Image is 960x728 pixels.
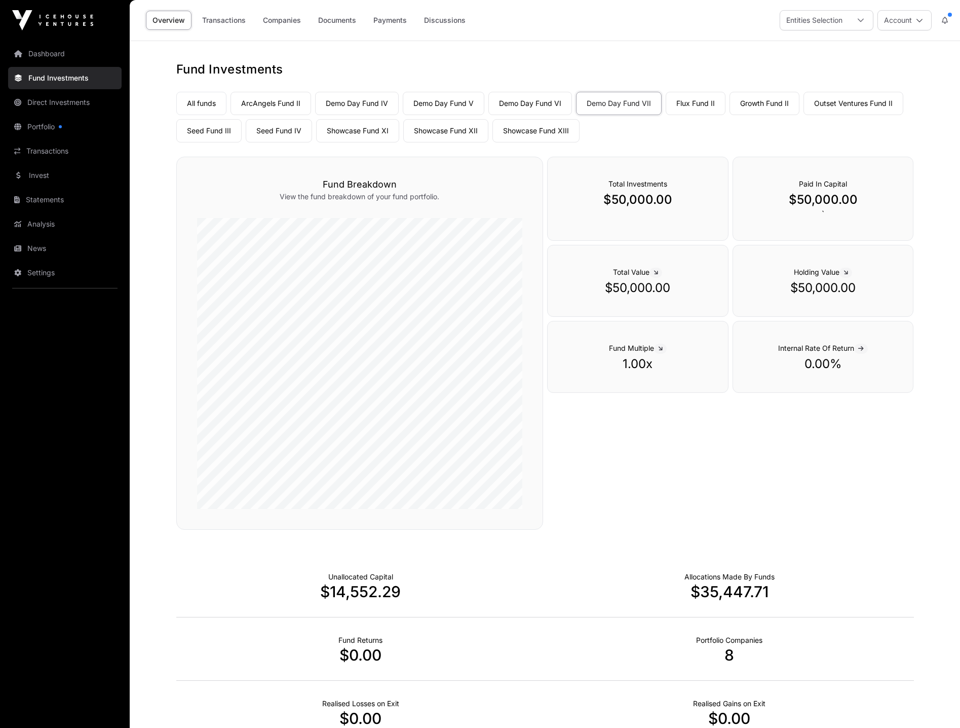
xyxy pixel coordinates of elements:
h3: Fund Breakdown [197,177,522,192]
a: Showcase Fund XIII [492,119,580,142]
a: Companies [256,11,308,30]
a: Overview [146,11,191,30]
p: $0.00 [545,709,914,727]
p: $50,000.00 [753,192,893,208]
span: Total Value [613,268,662,276]
a: Flux Fund II [666,92,725,115]
a: Invest [8,164,122,187]
a: Demo Day Fund VI [488,92,572,115]
p: 0.00% [753,356,893,372]
a: All funds [176,92,226,115]
h1: Fund Investments [176,61,914,78]
p: $50,000.00 [568,192,708,208]
p: $35,447.71 [545,583,914,601]
a: Transactions [8,140,122,162]
a: Direct Investments [8,91,122,114]
a: Demo Day Fund IV [315,92,399,115]
a: Documents [312,11,363,30]
a: Discussions [417,11,472,30]
p: 1.00x [568,356,708,372]
p: Net Realised on Positive Exits [693,699,765,709]
p: Cash not yet allocated [328,572,393,582]
p: Number of Companies Deployed Into [696,635,762,645]
div: ` [733,157,914,241]
p: $50,000.00 [568,280,708,296]
p: $50,000.00 [753,280,893,296]
a: Statements [8,189,122,211]
a: Settings [8,262,122,284]
span: Holding Value [794,268,852,276]
a: Dashboard [8,43,122,65]
a: Fund Investments [8,67,122,89]
p: $0.00 [176,646,545,664]
a: Transactions [196,11,252,30]
span: Internal Rate Of Return [778,344,868,352]
p: $0.00 [176,709,545,727]
a: News [8,237,122,260]
img: Icehouse Ventures Logo [12,10,93,30]
p: Net Realised on Negative Exits [322,699,399,709]
span: Fund Multiple [609,344,667,352]
p: Capital Deployed Into Companies [684,572,775,582]
span: Paid In Capital [799,179,847,188]
p: $14,552.29 [176,583,545,601]
a: Showcase Fund XI [316,119,399,142]
button: Account [877,10,932,30]
a: Seed Fund IV [246,119,312,142]
a: Growth Fund II [729,92,799,115]
iframe: Chat Widget [909,679,960,728]
p: 8 [545,646,914,664]
div: Entities Selection [780,11,849,30]
a: Demo Day Fund V [403,92,484,115]
a: Portfolio [8,116,122,138]
a: Showcase Fund XII [403,119,488,142]
a: Analysis [8,213,122,235]
span: Total Investments [608,179,667,188]
a: ArcAngels Fund II [231,92,311,115]
p: Realised Returns from Funds [338,635,382,645]
a: Outset Ventures Fund II [803,92,903,115]
a: Payments [367,11,413,30]
p: View the fund breakdown of your fund portfolio. [197,192,522,202]
a: Demo Day Fund VII [576,92,662,115]
a: Seed Fund III [176,119,242,142]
